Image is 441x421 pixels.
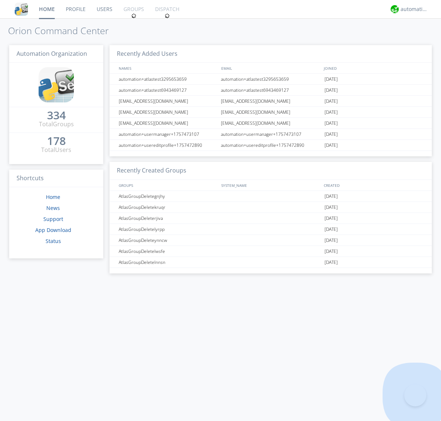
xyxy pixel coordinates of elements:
div: AtlasGroupDeleteynncw [117,235,219,246]
a: automation+usermanager+1757473107automation+usermanager+1757473107[DATE] [110,129,432,140]
div: AtlasGroupDeletegnjhy [117,191,219,202]
span: [DATE] [325,224,338,235]
span: [DATE] [325,107,338,118]
a: [EMAIL_ADDRESS][DOMAIN_NAME][EMAIL_ADDRESS][DOMAIN_NAME][DATE] [110,118,432,129]
span: [DATE] [325,191,338,202]
a: AtlasGroupDeleteynncw[DATE] [110,235,432,246]
div: automation+atlastest6943469127 [117,85,219,95]
a: [EMAIL_ADDRESS][DOMAIN_NAME][EMAIL_ADDRESS][DOMAIN_NAME][DATE] [110,96,432,107]
div: [EMAIL_ADDRESS][DOMAIN_NAME] [219,118,323,128]
a: App Download [35,226,71,233]
a: Home [46,193,60,200]
div: CREATED [322,180,425,190]
div: EMAIL [219,63,322,73]
div: [EMAIL_ADDRESS][DOMAIN_NAME] [117,96,219,106]
div: AtlasGroupDeletelwsfe [117,246,219,257]
a: AtlasGroupDeletelnnsn[DATE] [110,257,432,268]
div: Total Groups [39,120,74,128]
span: [DATE] [325,202,338,213]
div: automation+atlas [401,6,428,13]
img: spin.svg [165,13,170,18]
h3: Recently Created Groups [110,162,432,180]
div: automation+usereditprofile+1757472890 [117,140,219,150]
a: automation+atlastest3295653659automation+atlastest3295653659[DATE] [110,74,432,85]
a: Status [46,237,61,244]
a: 178 [47,137,66,146]
span: [DATE] [325,74,338,85]
a: [EMAIL_ADDRESS][DOMAIN_NAME][EMAIL_ADDRESS][DOMAIN_NAME][DATE] [110,107,432,118]
img: spin.svg [131,13,136,18]
span: [DATE] [325,85,338,96]
span: [DATE] [325,129,338,140]
a: News [46,204,60,211]
div: [EMAIL_ADDRESS][DOMAIN_NAME] [117,107,219,117]
img: cddb5a64eb264b2086981ab96f4c1ba7 [15,3,28,16]
h3: Shortcuts [9,170,103,188]
div: automation+usereditprofile+1757472890 [219,140,323,150]
h3: Recently Added Users [110,45,432,63]
div: AtlasGroupDeletekruqr [117,202,219,213]
div: AtlasGroupDeletelnnsn [117,257,219,268]
a: AtlasGroupDeletelyrpp[DATE] [110,224,432,235]
div: SYSTEM_NAME [219,180,322,190]
img: cddb5a64eb264b2086981ab96f4c1ba7 [39,67,74,102]
div: automation+usermanager+1757473107 [117,129,219,139]
span: [DATE] [325,235,338,246]
img: d2d01cd9b4174d08988066c6d424eccd [391,5,399,13]
a: AtlasGroupDeletelwsfe[DATE] [110,246,432,257]
span: [DATE] [325,96,338,107]
div: automation+usermanager+1757473107 [219,129,323,139]
a: 334 [47,112,66,120]
span: Automation Organization [17,50,87,58]
div: 334 [47,112,66,119]
div: automation+atlastest3295653659 [117,74,219,84]
div: GROUPS [117,180,218,190]
a: automation+usereditprofile+1757472890automation+usereditprofile+1757472890[DATE] [110,140,432,151]
div: AtlasGroupDeletelyrpp [117,224,219,235]
span: [DATE] [325,140,338,151]
div: Total Users [41,146,71,154]
span: [DATE] [325,118,338,129]
span: [DATE] [325,257,338,268]
span: [DATE] [325,246,338,257]
span: [DATE] [325,213,338,224]
div: NAMES [117,63,218,73]
div: [EMAIL_ADDRESS][DOMAIN_NAME] [219,107,323,117]
a: AtlasGroupDeletegnjhy[DATE] [110,191,432,202]
a: Support [43,215,63,222]
iframe: Toggle Customer Support [404,384,426,406]
div: automation+atlastest6943469127 [219,85,323,95]
div: [EMAIL_ADDRESS][DOMAIN_NAME] [219,96,323,106]
div: AtlasGroupDeleterjiva [117,213,219,224]
a: AtlasGroupDeleterjiva[DATE] [110,213,432,224]
div: JOINED [322,63,425,73]
div: [EMAIL_ADDRESS][DOMAIN_NAME] [117,118,219,128]
div: 178 [47,137,66,145]
a: AtlasGroupDeletekruqr[DATE] [110,202,432,213]
div: automation+atlastest3295653659 [219,74,323,84]
a: automation+atlastest6943469127automation+atlastest6943469127[DATE] [110,85,432,96]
